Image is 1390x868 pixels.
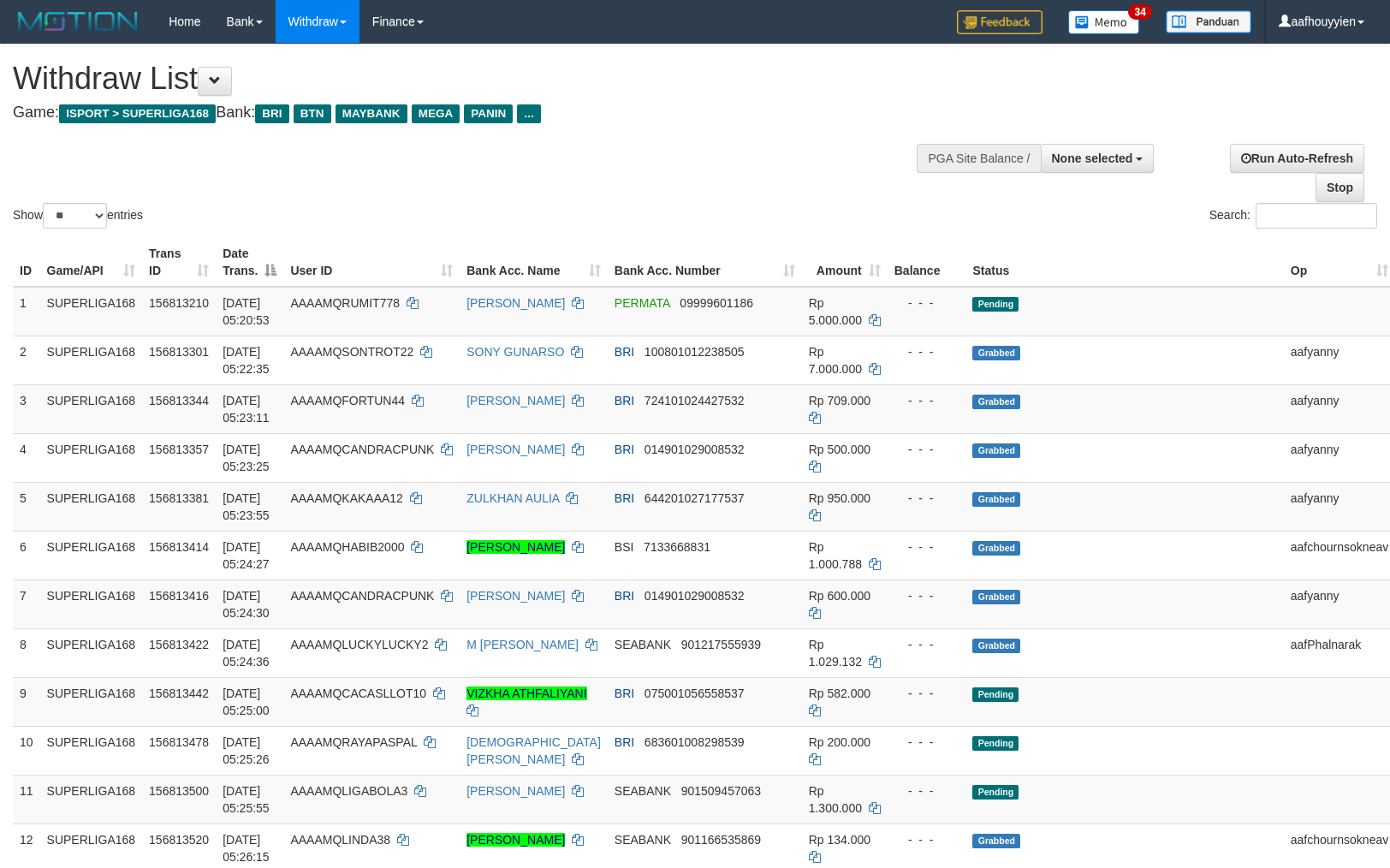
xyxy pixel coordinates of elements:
td: 1 [13,287,40,336]
span: Rp 500.000 [809,443,870,456]
td: 8 [13,628,40,677]
a: SONY GUNARSO [466,345,564,359]
span: Rp 600.000 [809,589,870,603]
span: SEABANK [615,833,671,847]
span: AAAAMQLINDA38 [290,833,390,847]
td: 6 [13,531,40,580]
span: BSI [615,540,634,554]
span: BRI [615,394,634,407]
td: 3 [13,384,40,433]
div: - - - [894,734,959,751]
span: PANIN [464,104,513,123]
div: - - - [894,636,959,653]
span: [DATE] 05:25:55 [223,784,270,815]
a: [PERSON_NAME] [466,394,565,407]
span: 156813344 [149,394,209,407]
span: Copy 683601008298539 to clipboard [645,735,745,749]
span: AAAAMQLIGABOLA3 [290,784,407,798]
span: Rp 950.000 [809,491,870,505]
a: [PERSON_NAME] [466,443,565,456]
span: Copy 724101024427532 to clipboard [645,394,745,407]
td: 4 [13,433,40,482]
span: AAAAMQRUMIT778 [290,296,400,310]
span: 156813414 [149,540,209,554]
span: BRI [615,345,634,359]
span: Pending [972,736,1019,751]
td: 11 [13,775,40,823]
span: Rp 582.000 [809,687,870,700]
span: BRI [615,443,634,456]
span: BRI [255,104,288,123]
span: Rp 134.000 [809,833,870,847]
td: SUPERLIGA168 [40,433,143,482]
span: Rp 5.000.000 [809,296,862,327]
td: SUPERLIGA168 [40,628,143,677]
span: AAAAMQRAYAPASPAL [290,735,417,749]
span: Grabbed [972,492,1020,507]
span: BRI [615,491,634,505]
span: Grabbed [972,639,1020,653]
span: BTN [294,104,331,123]
span: 156813210 [149,296,209,310]
td: SUPERLIGA168 [40,775,143,823]
td: SUPERLIGA168 [40,384,143,433]
span: Copy 901509457063 to clipboard [681,784,761,798]
td: SUPERLIGA168 [40,580,143,628]
span: Copy 075001056558537 to clipboard [645,687,745,700]
span: Copy 014901029008532 to clipboard [645,443,745,456]
input: Search: [1256,203,1377,229]
div: - - - [894,392,959,409]
th: User ID: activate to sort column ascending [283,238,460,287]
td: 10 [13,726,40,775]
span: Copy 901166535869 to clipboard [681,833,761,847]
span: AAAAMQCACASLLOT10 [290,687,426,700]
span: 156813357 [149,443,209,456]
span: 156813478 [149,735,209,749]
div: - - - [894,538,959,556]
span: Copy 644201027177537 to clipboard [645,491,745,505]
span: Rp 1.300.000 [809,784,862,815]
div: - - - [894,782,959,800]
span: [DATE] 05:23:25 [223,443,270,473]
span: 156813500 [149,784,209,798]
span: [DATE] 05:26:15 [223,833,270,864]
div: - - - [894,587,959,604]
td: 9 [13,677,40,726]
img: MOTION_logo.png [13,9,143,34]
span: AAAAMQCANDRACPUNK [290,589,434,603]
span: [DATE] 05:24:27 [223,540,270,571]
span: [DATE] 05:25:26 [223,735,270,766]
span: ISPORT > SUPERLIGA168 [59,104,216,123]
a: ZULKHAN AULIA [466,491,559,505]
th: Trans ID: activate to sort column ascending [142,238,216,287]
label: Show entries [13,203,143,229]
div: - - - [894,831,959,848]
a: [DEMOGRAPHIC_DATA][PERSON_NAME] [466,735,601,766]
span: 156813520 [149,833,209,847]
span: AAAAMQSONTROT22 [290,345,413,359]
span: MEGA [412,104,460,123]
img: Feedback.jpg [957,10,1042,34]
span: [DATE] 05:24:36 [223,638,270,669]
button: None selected [1041,144,1155,173]
td: 5 [13,482,40,531]
span: BRI [615,687,634,700]
div: - - - [894,343,959,360]
span: Grabbed [972,541,1020,556]
td: SUPERLIGA168 [40,531,143,580]
th: Amount: activate to sort column ascending [802,238,888,287]
td: SUPERLIGA168 [40,287,143,336]
th: Game/API: activate to sort column ascending [40,238,143,287]
span: AAAAMQFORTUN44 [290,394,405,407]
td: SUPERLIGA168 [40,677,143,726]
span: Rp 7.000.000 [809,345,862,376]
th: Bank Acc. Number: activate to sort column ascending [608,238,802,287]
span: Copy 09999601186 to clipboard [680,296,753,310]
span: 156813442 [149,687,209,700]
div: - - - [894,490,959,507]
td: 7 [13,580,40,628]
img: Button%20Memo.svg [1068,10,1140,34]
span: Pending [972,785,1019,800]
span: Copy 014901029008532 to clipboard [645,589,745,603]
a: [PERSON_NAME] [466,540,565,554]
